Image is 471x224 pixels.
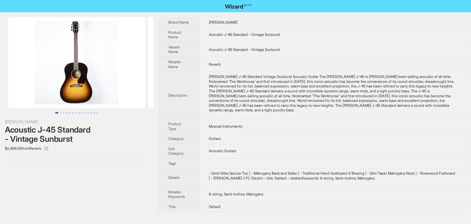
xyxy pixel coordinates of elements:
[209,149,236,153] span: Acoustic Guitars
[8,17,145,108] img: Acoustic J-45 Standard - Vintage Sunburst Acoustic J-45 Standard - Vintage Sunburst image 1
[63,112,64,114] button: Go to slide 3
[66,112,67,114] button: Go to slide 4
[168,93,187,98] span: Description
[90,112,92,114] button: Go to slide 12
[55,112,58,114] button: Go to slide 1
[148,17,285,108] img: Acoustic J-45 Standard - Vintage Sunburst Acoustic J-45 Standard - Vintage Sunburst image 2
[72,112,74,114] button: Go to slide 6
[168,204,176,209] span: Title
[209,74,456,113] div: Gibson J-45 Standard Vintage Sunburst Acoustic Guitar The Gibson J-45 is Gibson's best-selling ac...
[44,147,48,150] span: select
[209,32,280,37] span: Acoustic J-45 Standard - Vintage Sunburst
[75,112,77,114] button: Go to slide 7
[78,112,80,114] button: Go to slide 8
[5,118,148,125] div: [PERSON_NAME]
[97,112,98,114] button: Go to slide 14
[168,175,180,180] span: Details
[87,112,89,114] button: Go to slide 11
[209,136,221,141] span: Guitars
[84,112,86,114] button: Go to slide 10
[209,20,238,25] span: [PERSON_NAME]
[168,161,176,166] span: Tags
[209,192,263,196] span: 6-string, Semi-hollow, Mahogany
[209,47,280,52] span: Acoustic J-45 Standard - Vintage Sunburst
[168,20,189,25] span: Brand Name
[94,112,95,114] button: Go to slide 13
[168,136,184,141] span: Category
[168,60,181,69] span: Retailer Name
[69,112,71,114] button: Go to slide 5
[5,125,148,144] div: Acoustic J-45 Standard - Vintage Sunburst
[209,62,221,67] span: Reverb
[168,146,184,156] span: Sub Category
[81,112,83,114] button: Go to slide 9
[209,204,221,209] span: Default
[168,45,180,54] span: Variant Name
[209,171,456,180] div: - Solid Sitka Spruce Top | - Mahogany Back and Sides | - Traditional Hand-Scalloped X-Bracing | -...
[168,190,185,199] span: Retailer Keywords
[5,144,148,153] div: $2,999.00 from Reverb
[60,112,61,114] button: Go to slide 2
[168,122,181,131] span: Product Type
[209,124,242,129] span: Musical Instruments
[168,30,181,40] span: Product Name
